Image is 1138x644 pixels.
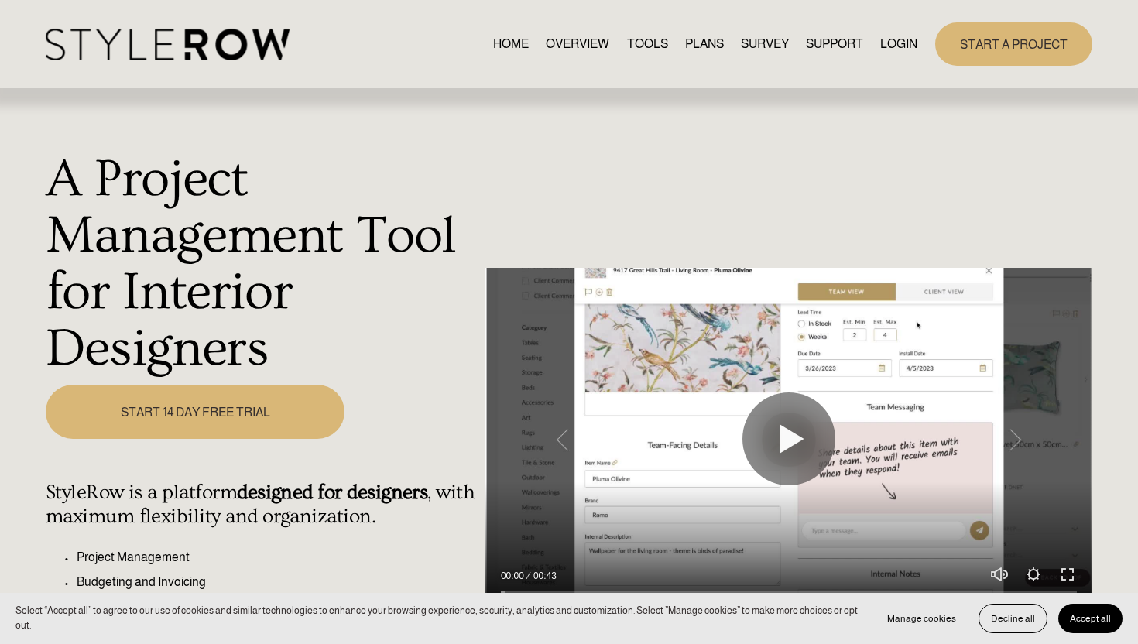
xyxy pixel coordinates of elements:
span: Decline all [991,613,1035,624]
a: START A PROJECT [935,22,1092,65]
button: Decline all [979,604,1047,633]
a: LOGIN [880,33,917,54]
h4: StyleRow is a platform , with maximum flexibility and organization. [46,481,477,529]
img: StyleRow [46,29,290,60]
p: Budgeting and Invoicing [77,573,477,591]
a: folder dropdown [806,33,863,54]
div: Duration [528,568,560,584]
p: Project Management [77,548,477,567]
p: Select “Accept all” to agree to our use of cookies and similar technologies to enhance your brows... [15,604,860,632]
input: Seek [501,586,1077,597]
button: Accept all [1058,604,1123,633]
a: START 14 DAY FREE TRIAL [46,385,345,438]
a: SURVEY [741,33,789,54]
button: Play [742,392,835,485]
button: Manage cookies [876,604,968,633]
div: Current time [501,568,528,584]
span: Accept all [1070,613,1111,624]
h1: A Project Management Tool for Interior Designers [46,151,477,376]
span: Manage cookies [887,613,956,624]
span: SUPPORT [806,35,863,53]
strong: designed for designers [237,481,427,504]
a: PLANS [685,33,724,54]
a: TOOLS [627,33,668,54]
a: OVERVIEW [546,33,609,54]
a: HOME [493,33,529,54]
